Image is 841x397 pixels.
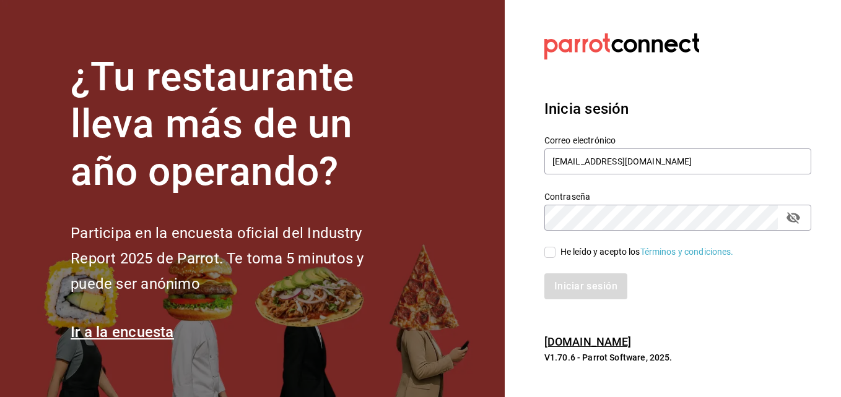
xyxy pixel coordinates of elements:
h3: Inicia sesión [544,98,811,120]
a: Términos y condiciones. [640,247,734,257]
input: Ingresa tu correo electrónico [544,148,811,174]
label: Contraseña [544,192,811,200]
div: He leído y acepto los [560,245,734,258]
p: V1.70.6 - Parrot Software, 2025. [544,351,811,364]
h2: Participa en la encuesta oficial del Industry Report 2025 de Parrot. Te toma 5 minutos y puede se... [71,221,405,296]
label: Correo electrónico [544,135,811,144]
h1: ¿Tu restaurante lleva más de un año operando? [71,54,405,196]
a: Ir a la encuesta [71,323,174,341]
button: passwordField [783,207,804,228]
a: [DOMAIN_NAME] [544,335,632,348]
